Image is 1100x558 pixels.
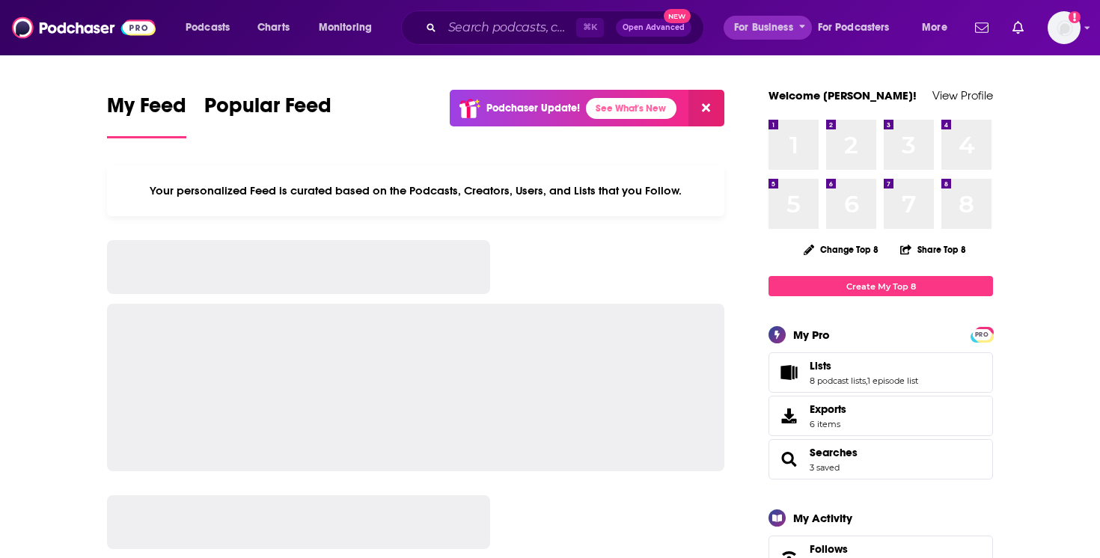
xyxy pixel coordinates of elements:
span: New [664,9,691,23]
a: View Profile [932,88,993,102]
button: open menu [808,16,911,40]
a: 8 podcast lists [810,375,866,386]
a: 1 episode list [867,375,918,386]
span: Popular Feed [204,93,331,127]
a: Show notifications dropdown [969,15,994,40]
a: PRO [973,328,991,340]
a: My Feed [107,93,186,138]
button: Change Top 8 [795,240,887,259]
span: More [922,17,947,38]
div: My Activity [793,511,852,525]
div: My Pro [793,328,830,342]
input: Search podcasts, credits, & more... [442,16,576,40]
a: Searches [774,449,804,470]
span: Podcasts [186,17,230,38]
a: Lists [810,359,918,372]
span: Charts [257,17,290,38]
span: My Feed [107,93,186,127]
span: Exports [774,405,804,426]
a: Lists [774,362,804,383]
a: 3 saved [810,462,840,473]
button: Show profile menu [1048,11,1081,44]
div: Search podcasts, credits, & more... [415,10,718,45]
a: See What's New [586,98,676,119]
a: Follows [810,542,941,556]
button: Share Top 8 [899,235,967,264]
span: Lists [769,352,993,393]
span: Exports [810,402,846,416]
button: open menu [724,16,812,40]
span: PRO [973,329,991,340]
a: Popular Feed [204,93,331,138]
button: open menu [308,16,391,40]
a: Charts [248,16,299,40]
span: Lists [810,359,831,372]
span: Searches [769,439,993,479]
span: 6 items [810,419,846,429]
a: Exports [769,396,993,436]
img: User Profile [1048,11,1081,44]
button: open menu [911,16,966,40]
span: Logged in as SolComms [1048,11,1081,44]
span: For Business [734,17,793,38]
span: Monitoring [319,17,372,38]
a: Welcome [PERSON_NAME]! [769,88,917,102]
svg: Add a profile image [1069,11,1081,23]
p: Podchaser Update! [486,102,580,114]
a: Show notifications dropdown [1006,15,1030,40]
button: open menu [175,16,249,40]
span: Open Advanced [623,24,685,31]
a: Create My Top 8 [769,276,993,296]
span: ⌘ K [576,18,604,37]
span: For Podcasters [818,17,890,38]
span: , [866,375,867,386]
div: Your personalized Feed is curated based on the Podcasts, Creators, Users, and Lists that you Follow. [107,165,724,216]
a: Searches [810,446,858,459]
button: Open AdvancedNew [616,19,691,37]
img: Podchaser - Follow, Share and Rate Podcasts [12,13,156,42]
span: Follows [810,542,848,556]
